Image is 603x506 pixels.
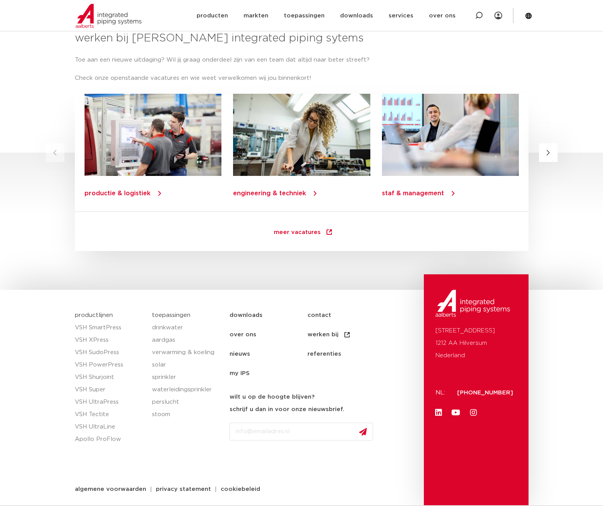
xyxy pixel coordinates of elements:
a: VSH UltraPress [75,396,145,408]
a: VSH PowerPress [75,359,145,371]
a: toepassingen [152,312,190,318]
a: cookiebeleid [215,486,266,492]
p: NL: [435,387,448,399]
a: VSH Super [75,384,145,396]
span: algemene voorwaarden [75,486,146,492]
strong: wilt u op de hoogte blijven? [230,394,314,400]
a: downloads [340,1,373,31]
a: engineering & techniek [233,190,306,196]
a: verwarming & koeling [152,346,222,359]
a: markten [244,1,268,31]
a: stoom [152,408,222,421]
a: algemene voorwaarden [69,486,152,492]
span: privacy statement [156,486,211,492]
a: referenties [308,344,385,364]
nav: Menu [197,1,456,31]
a: VSH SudoPress [75,346,145,359]
iframe: reCAPTCHA [230,447,347,477]
a: over ons [230,325,308,344]
a: Apollo ProFlow [75,433,145,446]
a: VSH XPress [75,334,145,346]
a: VSH Tectite [75,408,145,421]
input: info@emailadres.nl [230,423,373,441]
a: producten [197,1,228,31]
button: Previous slide [46,143,64,162]
h3: werken bij [PERSON_NAME] integrated piping sytems [75,31,529,46]
a: productie & logistiek [85,190,150,196]
img: send.svg [359,428,367,436]
p: [STREET_ADDRESS] 1212 AA Hilversum Nederland [435,325,517,362]
a: sprinkler [152,371,222,384]
a: VSH SmartPress [75,322,145,334]
nav: Menu [230,306,420,383]
a: drinkwater [152,322,222,334]
a: nieuws [230,344,308,364]
a: productlijnen [75,312,113,318]
a: over ons [429,1,456,31]
a: VSH Shurjoint [75,371,145,384]
a: waterleidingsprinkler [152,384,222,396]
a: contact [308,306,385,325]
a: meer vacatures [258,222,349,243]
a: services [389,1,413,31]
a: downloads [230,306,308,325]
a: [PHONE_NUMBER] [457,390,513,396]
a: solar [152,359,222,371]
span: meer vacatures [274,229,321,237]
span: cookiebeleid [221,486,260,492]
button: Next slide [539,143,558,162]
a: VSH UltraLine [75,421,145,433]
p: Toe aan een nieuwe uitdaging? Wil jij graag onderdeel zijn van een team dat altijd naar beter str... [75,54,529,66]
a: my IPS [230,364,308,383]
strong: schrijf u dan in voor onze nieuwsbrief. [230,406,344,412]
p: Check onze openstaande vacatures en wie weet verwelkomen wij jou binnenkort! [75,72,529,84]
a: privacy statement [150,486,217,492]
a: aardgas [152,334,222,346]
a: werken bij [308,325,385,344]
a: toepassingen [284,1,325,31]
a: staf & management [382,190,444,196]
a: perslucht [152,396,222,408]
